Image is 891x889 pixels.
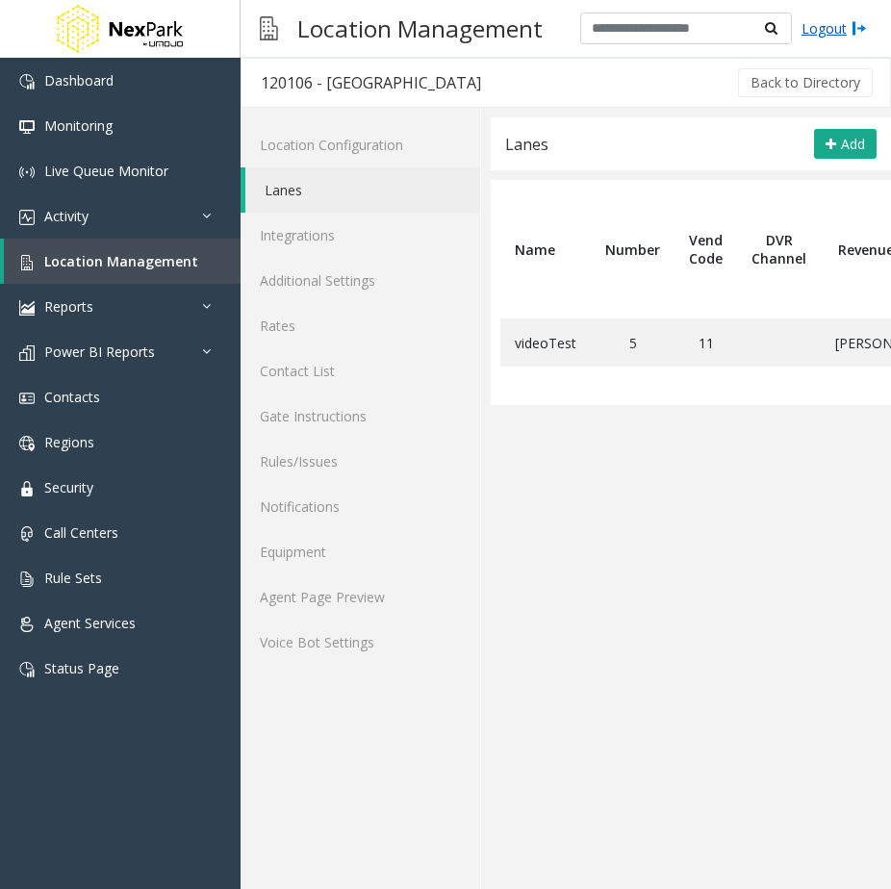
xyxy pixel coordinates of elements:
[245,167,480,213] a: Lanes
[44,162,168,180] span: Live Queue Monitor
[261,70,481,95] div: 120106 - [GEOGRAPHIC_DATA]
[19,391,35,406] img: 'icon'
[19,436,35,451] img: 'icon'
[737,180,821,318] th: DVR Channel
[19,571,35,587] img: 'icon'
[44,71,114,89] span: Dashboard
[19,345,35,361] img: 'icon'
[241,213,480,258] a: Integrations
[852,18,867,38] img: logout
[591,318,675,367] td: 5
[44,569,102,587] span: Rule Sets
[241,348,480,394] a: Contact List
[738,68,873,97] button: Back to Directory
[675,180,737,318] th: Vend Code
[500,180,591,318] th: Name
[515,334,576,352] span: videoTest
[802,18,867,38] a: Logout
[19,662,35,677] img: 'icon'
[44,343,155,361] span: Power BI Reports
[44,478,93,496] span: Security
[19,481,35,496] img: 'icon'
[44,523,118,542] span: Call Centers
[44,388,100,406] span: Contacts
[675,318,737,367] td: 11
[19,255,35,270] img: 'icon'
[44,297,93,316] span: Reports
[4,239,241,284] a: Location Management
[19,74,35,89] img: 'icon'
[44,433,94,451] span: Regions
[505,132,548,157] div: Lanes
[19,526,35,542] img: 'icon'
[241,529,480,574] a: Equipment
[241,122,480,167] a: Location Configuration
[19,119,35,135] img: 'icon'
[814,129,877,160] button: Add
[241,439,480,484] a: Rules/Issues
[241,394,480,439] a: Gate Instructions
[841,135,865,153] span: Add
[241,484,480,529] a: Notifications
[44,252,198,270] span: Location Management
[44,207,89,225] span: Activity
[260,5,278,52] img: pageIcon
[19,210,35,225] img: 'icon'
[241,303,480,348] a: Rates
[44,116,113,135] span: Monitoring
[19,300,35,316] img: 'icon'
[241,258,480,303] a: Additional Settings
[241,574,480,620] a: Agent Page Preview
[19,165,35,180] img: 'icon'
[591,180,675,318] th: Number
[44,659,119,677] span: Status Page
[44,614,136,632] span: Agent Services
[288,5,552,52] h3: Location Management
[19,617,35,632] img: 'icon'
[241,620,480,665] a: Voice Bot Settings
